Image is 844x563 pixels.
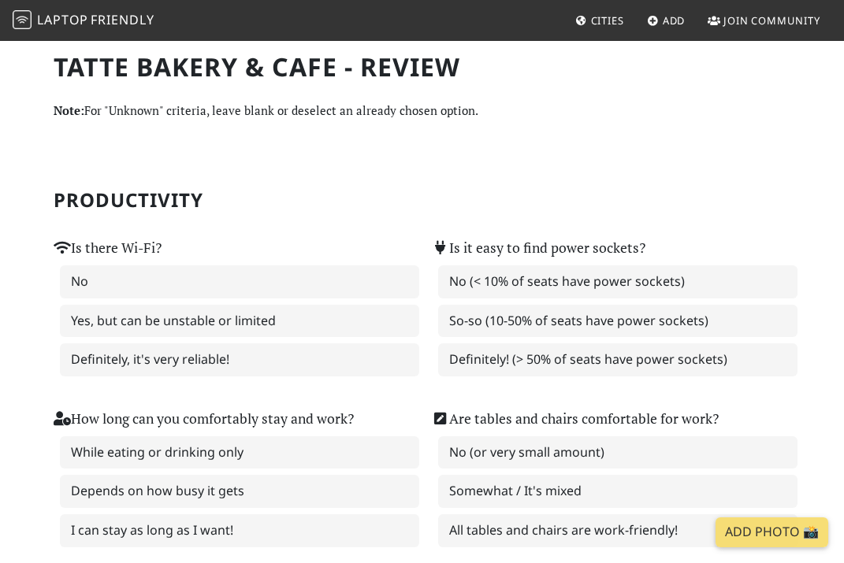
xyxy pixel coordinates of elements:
[663,13,686,28] span: Add
[91,11,154,28] span: Friendly
[438,265,798,298] label: No (< 10% of seats have power sockets)
[60,475,419,508] label: Depends on how busy it gets
[13,10,32,29] img: LaptopFriendly
[641,6,692,35] a: Add
[54,101,791,120] p: For "Unknown" criteria, leave blank or deselect an already chosen option.
[54,408,354,430] label: How long can you comfortably stay and work?
[438,343,798,376] label: Definitely! (> 50% of seats have power sockets)
[13,7,154,35] a: LaptopFriendly LaptopFriendly
[54,237,162,259] label: Is there Wi-Fi?
[60,305,419,338] label: Yes, but can be unstable or limited
[716,517,828,547] a: Add Photo 📸
[60,265,419,298] label: No
[37,11,88,28] span: Laptop
[438,436,798,469] label: No (or very small amount)
[432,408,719,430] label: Are tables and chairs comfortable for work?
[54,102,84,118] strong: Note:
[438,305,798,338] label: So-so (10-50% of seats have power sockets)
[591,13,624,28] span: Cities
[438,475,798,508] label: Somewhat / It's mixed
[701,6,827,35] a: Join Community
[569,6,630,35] a: Cities
[54,52,791,82] h1: Tatte Bakery & Cafe - Review
[60,514,419,547] label: I can stay as long as I want!
[723,13,820,28] span: Join Community
[60,343,419,376] label: Definitely, it's very reliable!
[432,237,645,259] label: Is it easy to find power sockets?
[54,189,791,212] h2: Productivity
[60,436,419,469] label: While eating or drinking only
[438,514,798,547] label: All tables and chairs are work-friendly!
